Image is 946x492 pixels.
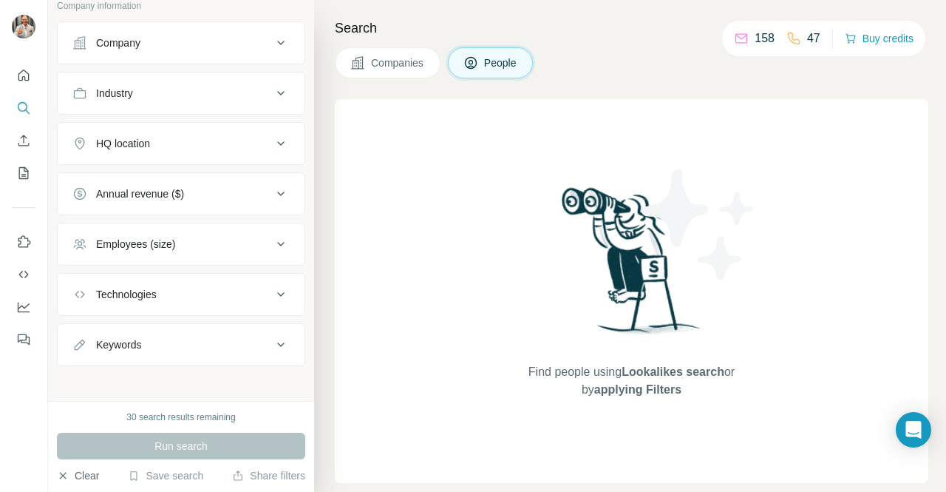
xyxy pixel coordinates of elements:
[96,136,150,151] div: HQ location
[12,160,35,186] button: My lists
[96,36,140,50] div: Company
[632,158,765,292] img: Surfe Illustration - Stars
[12,15,35,38] img: Avatar
[57,468,99,483] button: Clear
[96,86,133,101] div: Industry
[58,226,304,262] button: Employees (size)
[58,277,304,312] button: Technologies
[128,468,203,483] button: Save search
[755,30,775,47] p: 158
[513,363,749,399] span: Find people using or by
[96,237,175,252] div: Employees (size)
[96,287,157,302] div: Technologies
[96,186,184,201] div: Annual revenue ($)
[58,327,304,363] button: Keywords
[12,95,35,121] button: Search
[58,126,304,161] button: HQ location
[12,62,35,89] button: Quick start
[96,337,141,352] div: Keywords
[12,127,35,154] button: Enrich CSV
[484,55,518,70] span: People
[371,55,425,70] span: Companies
[126,411,235,424] div: 30 search results remaining
[896,412,931,448] div: Open Intercom Messenger
[807,30,820,47] p: 47
[12,294,35,320] button: Dashboard
[58,25,304,61] button: Company
[335,18,928,38] h4: Search
[232,468,305,483] button: Share filters
[555,183,709,348] img: Surfe Illustration - Woman searching with binoculars
[58,75,304,111] button: Industry
[622,365,724,378] span: Lookalikes search
[58,176,304,212] button: Annual revenue ($)
[12,229,35,255] button: Use Surfe on LinkedIn
[594,383,681,396] span: applying Filters
[12,326,35,353] button: Feedback
[845,28,913,49] button: Buy credits
[12,261,35,288] button: Use Surfe API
